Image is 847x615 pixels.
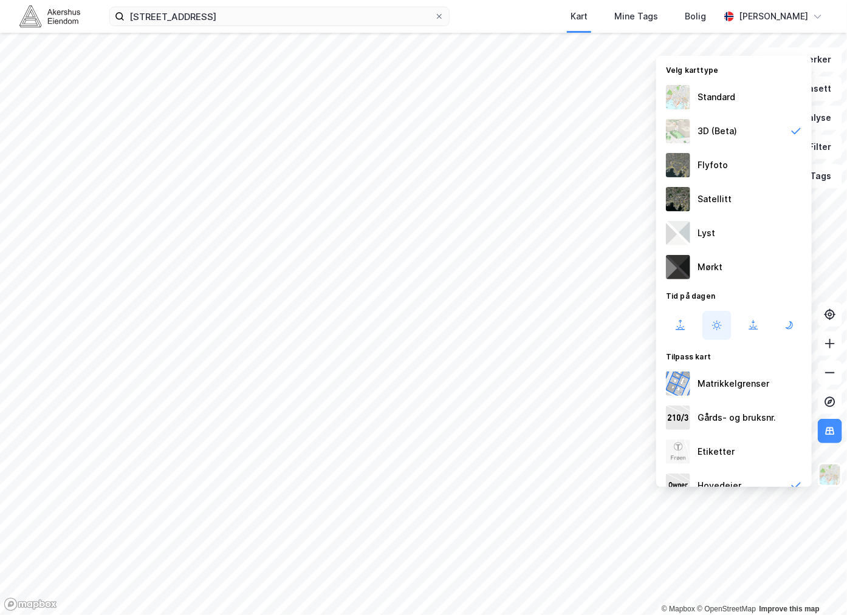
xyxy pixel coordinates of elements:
[698,478,741,493] div: Hovedeier
[697,605,756,613] a: OpenStreetMap
[614,9,658,24] div: Mine Tags
[698,158,728,172] div: Flyfoto
[666,221,690,245] img: luj3wr1y2y3+OchiMxRmMxRlscgabnMEmZ7DJGWxyBpucwSZnsMkZbHIGm5zBJmewyRlscgabnMEmZ7DJGWxyBpucwSZnsMkZ...
[786,557,847,615] iframe: Chat Widget
[739,9,808,24] div: [PERSON_NAME]
[666,85,690,109] img: Z
[656,345,812,367] div: Tilpass kart
[666,153,690,177] img: Z
[760,605,820,613] a: Improve this map
[698,260,722,274] div: Mørkt
[19,5,80,27] img: akershus-eiendom-logo.9091f326c980b4bce74ccdd9f866810c.svg
[656,58,812,80] div: Velg karttype
[698,444,735,459] div: Etiketter
[666,119,690,143] img: Z
[666,372,690,396] img: cadastreBorders.cfe08de4b5ddd52a10de.jpeg
[662,605,695,613] a: Mapbox
[666,255,690,279] img: nCdM7BzjoCAAAAAElFTkSuQmCC
[698,90,735,104] div: Standard
[698,124,737,138] div: 3D (Beta)
[784,135,842,159] button: Filter
[818,463,842,486] img: Z
[786,164,842,188] button: Tags
[4,597,57,611] a: Mapbox homepage
[760,47,842,72] button: Bokmerker
[666,406,690,430] img: cadastreKeys.547ab17ec502f5a4ef2b.jpeg
[698,192,732,206] div: Satellitt
[786,557,847,615] div: Kontrollprogram for chat
[571,9,588,24] div: Kart
[685,9,706,24] div: Bolig
[656,284,812,306] div: Tid på dagen
[666,440,690,464] img: Z
[698,376,769,391] div: Matrikkelgrenser
[698,410,776,425] div: Gårds- og bruksnr.
[666,187,690,211] img: 9k=
[698,226,715,240] div: Lyst
[666,474,690,498] img: majorOwner.b5e170eddb5c04bfeeff.jpeg
[125,7,434,25] input: Søk på adresse, matrikkel, gårdeiere, leietakere eller personer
